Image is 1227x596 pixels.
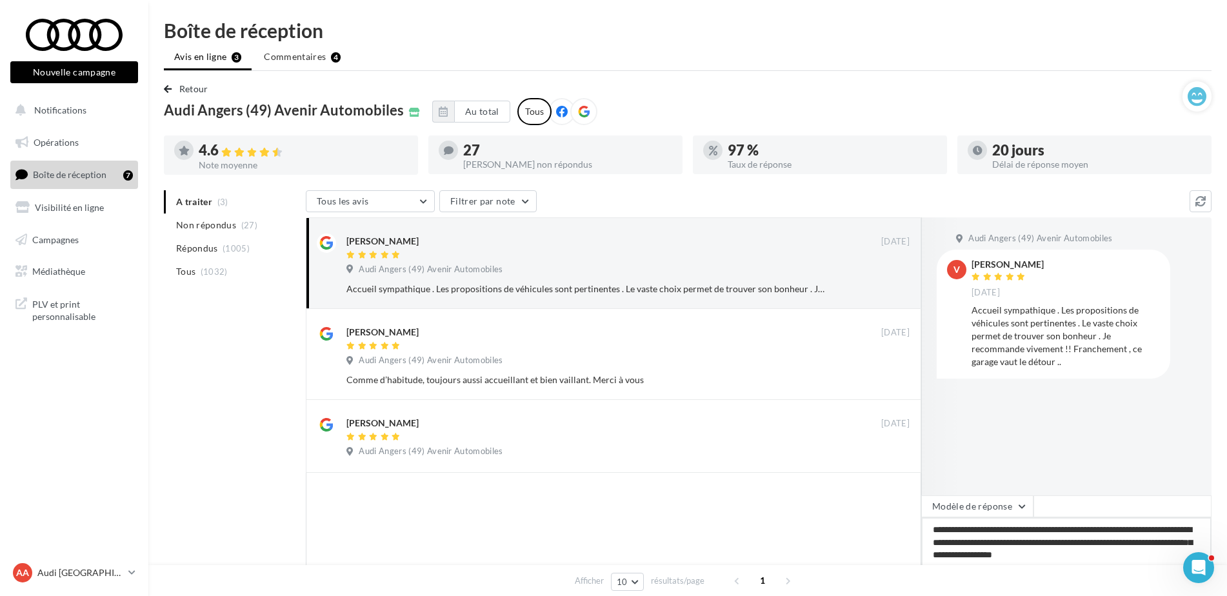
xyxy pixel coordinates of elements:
[164,81,214,97] button: Retour
[953,263,960,276] span: v
[921,495,1033,517] button: Modèle de réponse
[611,573,644,591] button: 10
[881,418,910,430] span: [DATE]
[881,327,910,339] span: [DATE]
[8,97,135,124] button: Notifications
[331,52,341,63] div: 4
[575,575,604,587] span: Afficher
[8,129,141,156] a: Opérations
[223,243,250,253] span: (1005)
[728,143,937,157] div: 97 %
[359,446,503,457] span: Audi Angers (49) Avenir Automobiles
[34,104,86,115] span: Notifications
[37,566,123,579] p: Audi [GEOGRAPHIC_DATA]
[10,61,138,83] button: Nouvelle campagne
[176,265,195,278] span: Tous
[10,561,138,585] a: AA Audi [GEOGRAPHIC_DATA]
[651,575,704,587] span: résultats/page
[992,143,1201,157] div: 20 jours
[454,101,510,123] button: Au total
[32,233,79,244] span: Campagnes
[346,326,419,339] div: [PERSON_NAME]
[199,161,408,170] div: Note moyenne
[463,160,672,169] div: [PERSON_NAME] non répondus
[8,290,141,328] a: PLV et print personnalisable
[8,194,141,221] a: Visibilité en ligne
[8,226,141,253] a: Campagnes
[346,283,826,295] div: Accueil sympathique . Les propositions de véhicules sont pertinentes . Le vaste choix permet de t...
[992,160,1201,169] div: Délai de réponse moyen
[517,98,552,125] div: Tous
[264,50,326,63] span: Commentaires
[972,260,1044,269] div: [PERSON_NAME]
[16,566,29,579] span: AA
[199,143,408,158] div: 4.6
[179,83,208,94] span: Retour
[972,304,1160,368] div: Accueil sympathique . Les propositions de véhicules sont pertinentes . Le vaste choix permet de t...
[1183,552,1214,583] iframe: Intercom live chat
[8,161,141,188] a: Boîte de réception7
[8,258,141,285] a: Médiathèque
[164,103,404,117] span: Audi Angers (49) Avenir Automobiles
[432,101,510,123] button: Au total
[176,219,236,232] span: Non répondus
[35,202,104,213] span: Visibilité en ligne
[968,233,1112,244] span: Audi Angers (49) Avenir Automobiles
[359,355,503,366] span: Audi Angers (49) Avenir Automobiles
[752,570,773,591] span: 1
[32,266,85,277] span: Médiathèque
[439,190,537,212] button: Filtrer par note
[346,373,826,386] div: Comme d’habitude, toujours aussi accueillant et bien vaillant. Merci à vous
[617,577,628,587] span: 10
[123,170,133,181] div: 7
[176,242,218,255] span: Répondus
[164,21,1212,40] div: Boîte de réception
[728,160,937,169] div: Taux de réponse
[32,295,133,323] span: PLV et print personnalisable
[33,169,106,180] span: Boîte de réception
[306,190,435,212] button: Tous les avis
[241,220,257,230] span: (27)
[346,235,419,248] div: [PERSON_NAME]
[463,143,672,157] div: 27
[34,137,79,148] span: Opérations
[201,266,228,277] span: (1032)
[972,287,1000,299] span: [DATE]
[346,417,419,430] div: [PERSON_NAME]
[317,195,369,206] span: Tous les avis
[881,236,910,248] span: [DATE]
[359,264,503,275] span: Audi Angers (49) Avenir Automobiles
